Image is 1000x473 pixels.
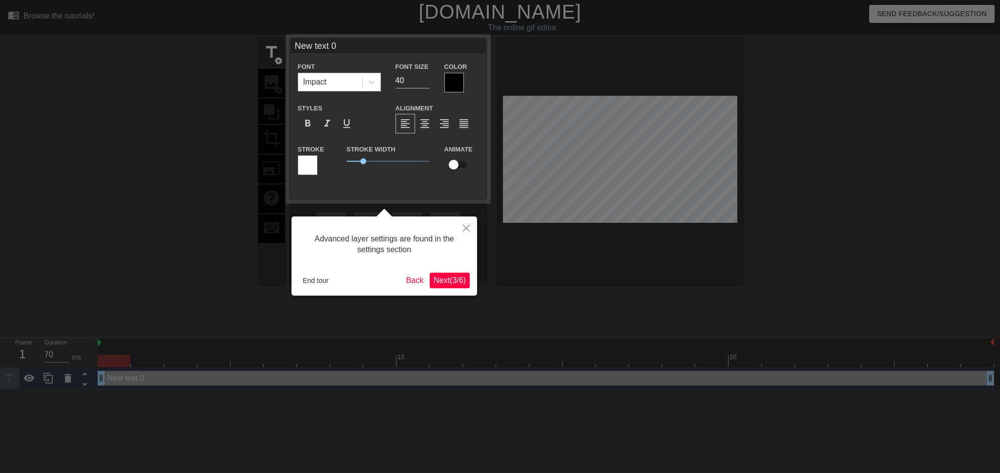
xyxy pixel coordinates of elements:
button: End tour [299,273,333,288]
span: Next ( 3 / 6 ) [434,276,466,284]
button: Close [456,216,477,239]
div: Advanced layer settings are found in the settings section [299,224,470,265]
button: Next [430,273,470,288]
button: Back [402,273,428,288]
